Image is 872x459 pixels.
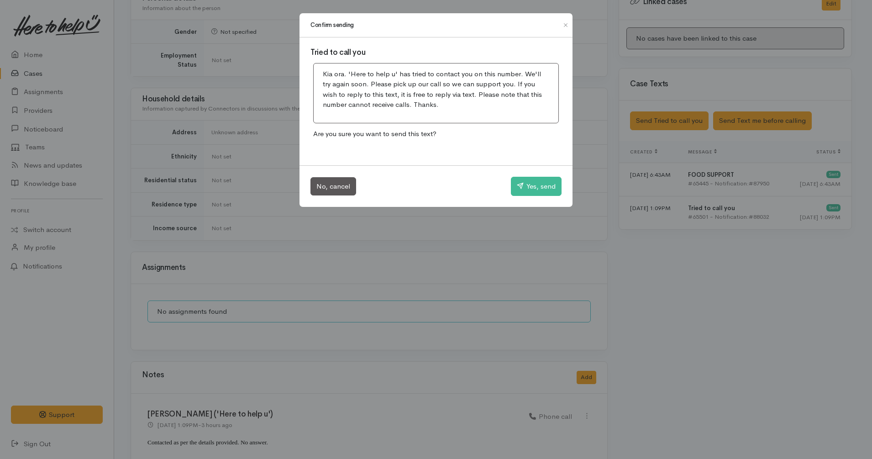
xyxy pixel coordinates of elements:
h1: Confirm sending [310,21,354,30]
p: Kia ora. 'Here to help u' has tried to contact you on this number. We'll try again soon. Please p... [323,69,549,110]
button: No, cancel [310,177,356,196]
button: Yes, send [511,177,562,196]
p: Are you sure you want to send this text? [310,126,562,142]
h3: Tried to call you [310,48,562,57]
button: Close [558,20,573,31]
